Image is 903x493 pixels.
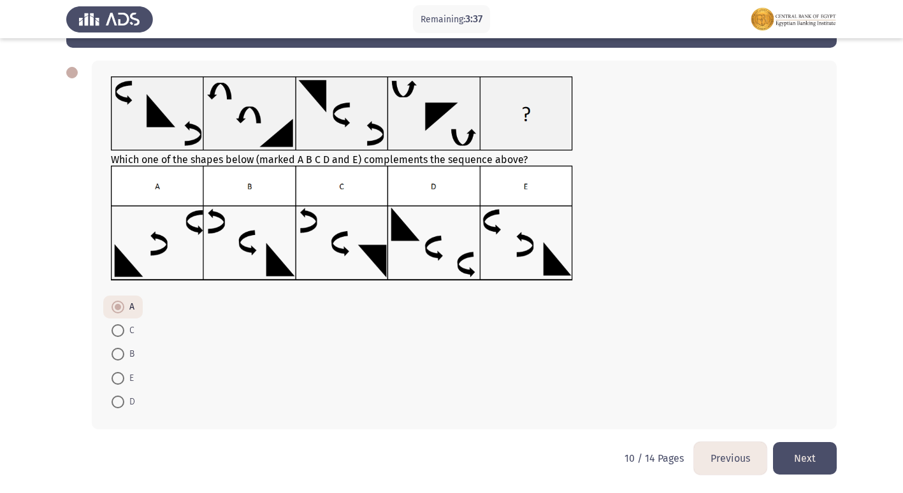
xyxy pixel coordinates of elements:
p: Remaining: [421,11,482,27]
span: E [124,371,134,386]
span: 3:37 [465,13,482,25]
img: UkFYMDA3NUIucG5nMTYyMjAzMjM1ODExOQ==.png [111,166,573,281]
span: B [124,347,134,362]
p: 10 / 14 Pages [625,452,684,464]
img: Assessment logo of FOCUS Assessment 3 Modules EN [750,1,837,37]
span: A [124,299,134,315]
span: C [124,323,134,338]
span: D [124,394,135,410]
button: load next page [773,442,837,475]
img: UkFYMDA3NUEucG5nMTYyMjAzMjMyNjEwNA==.png [111,76,573,151]
button: load previous page [694,442,767,475]
img: Assess Talent Management logo [66,1,153,37]
div: Which one of the shapes below (marked A B C D and E) complements the sequence above? [111,76,818,283]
